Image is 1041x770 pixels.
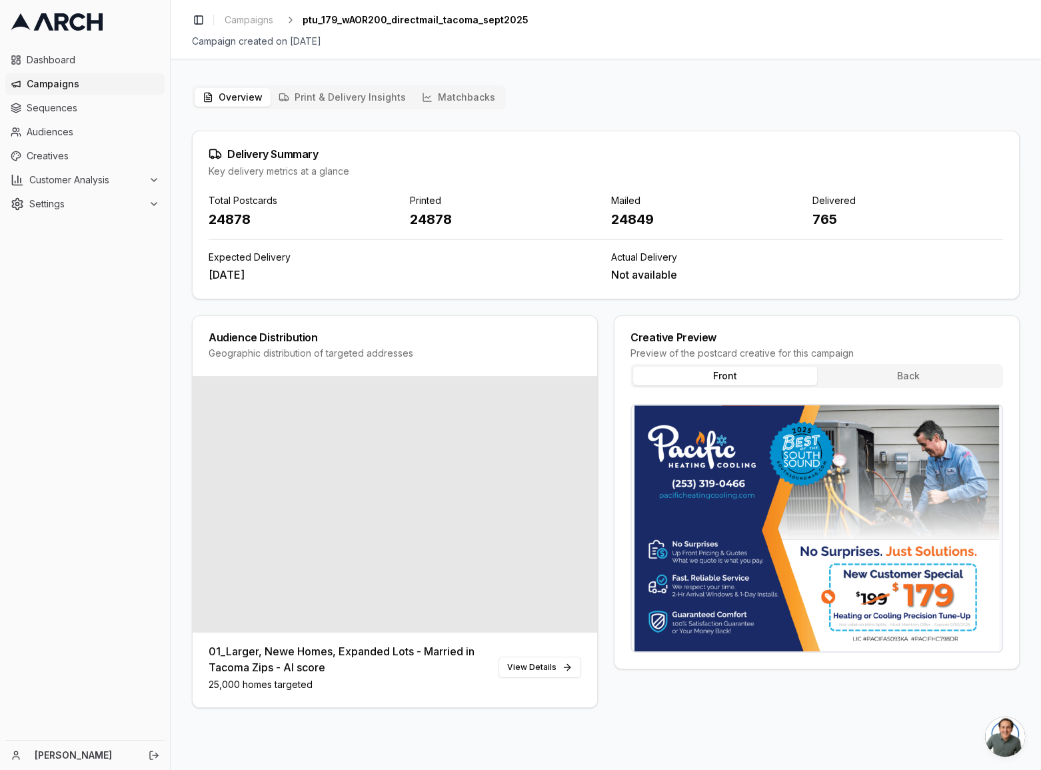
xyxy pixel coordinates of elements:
div: Audience Distribution [209,332,581,343]
button: Front [633,367,817,385]
span: Campaigns [27,77,159,91]
button: Customer Analysis [5,169,165,191]
span: Customer Analysis [29,173,143,187]
button: Settings [5,193,165,215]
div: Total Postcards [209,194,399,207]
button: Log out [145,746,163,765]
a: Creatives [5,145,165,167]
div: Key delivery metrics at a glance [209,165,1003,178]
div: Campaign created on [DATE] [192,35,1020,48]
span: Sequences [27,101,159,115]
div: 01_Larger, Newe Homes, Expanded Lots - Married in Tacoma Zips - AI score [209,643,499,675]
div: 25,000 homes targeted [209,678,499,691]
div: 765 [812,210,1003,229]
div: Mailed [611,194,802,207]
div: Printed [410,194,600,207]
button: Print & Delivery Insights [271,88,414,107]
a: Dashboard [5,49,165,71]
div: Not available [611,267,1003,283]
img: New Campaign (Front) thumbnail [632,405,1002,651]
span: Audiences [27,125,159,139]
div: [DATE] [209,267,600,283]
span: Dashboard [27,53,159,67]
button: Back [817,367,1001,385]
div: 24878 [209,210,399,229]
a: Campaigns [5,73,165,95]
a: [PERSON_NAME] [35,749,134,762]
button: Overview [195,88,271,107]
div: Creative Preview [630,332,1003,343]
a: Audiences [5,121,165,143]
nav: breadcrumb [219,11,528,29]
div: Expected Delivery [209,251,600,264]
span: Campaigns [225,13,273,27]
span: Creatives [27,149,159,163]
span: ptu_179_wAOR200_directmail_tacoma_sept2025 [303,13,528,27]
a: Campaigns [219,11,279,29]
a: Sequences [5,97,165,119]
div: Geographic distribution of targeted addresses [209,347,581,360]
div: Delivered [812,194,1003,207]
div: 24878 [410,210,600,229]
a: View Details [499,657,581,678]
div: Delivery Summary [209,147,1003,161]
div: Preview of the postcard creative for this campaign [630,347,1003,360]
div: Actual Delivery [611,251,1003,264]
a: Open chat [985,717,1025,757]
span: Settings [29,197,143,211]
button: Matchbacks [414,88,503,107]
div: 24849 [611,210,802,229]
